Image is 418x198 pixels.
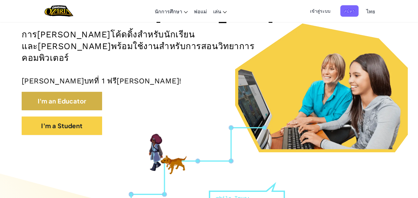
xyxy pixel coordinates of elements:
[45,5,73,17] img: Home
[340,5,359,17] button: สมัคร
[22,29,273,64] h2: การ[PERSON_NAME]โค้ดดิ้งสำหรับนักเรียนและ[PERSON_NAME]พร้อมใช้งานสำหรับการสอนวิทยาการคอมพิวเตอร์
[210,3,230,19] a: เล่น
[191,3,210,19] a: พ่อแม่
[22,92,102,110] button: I'm an Educator
[155,8,182,15] span: นักการศึกษา
[213,8,221,15] span: เล่น
[152,3,191,19] a: นักการศึกษา
[306,5,334,17] button: เข้าสู่ระบบ
[22,76,396,86] p: [PERSON_NAME]บทที่ 1 ฟรี[PERSON_NAME]!
[45,5,73,17] a: Ozaria by CodeCombat logo
[363,3,378,19] a: ไทย
[22,116,102,135] button: I'm a Student
[366,8,375,15] span: ไทย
